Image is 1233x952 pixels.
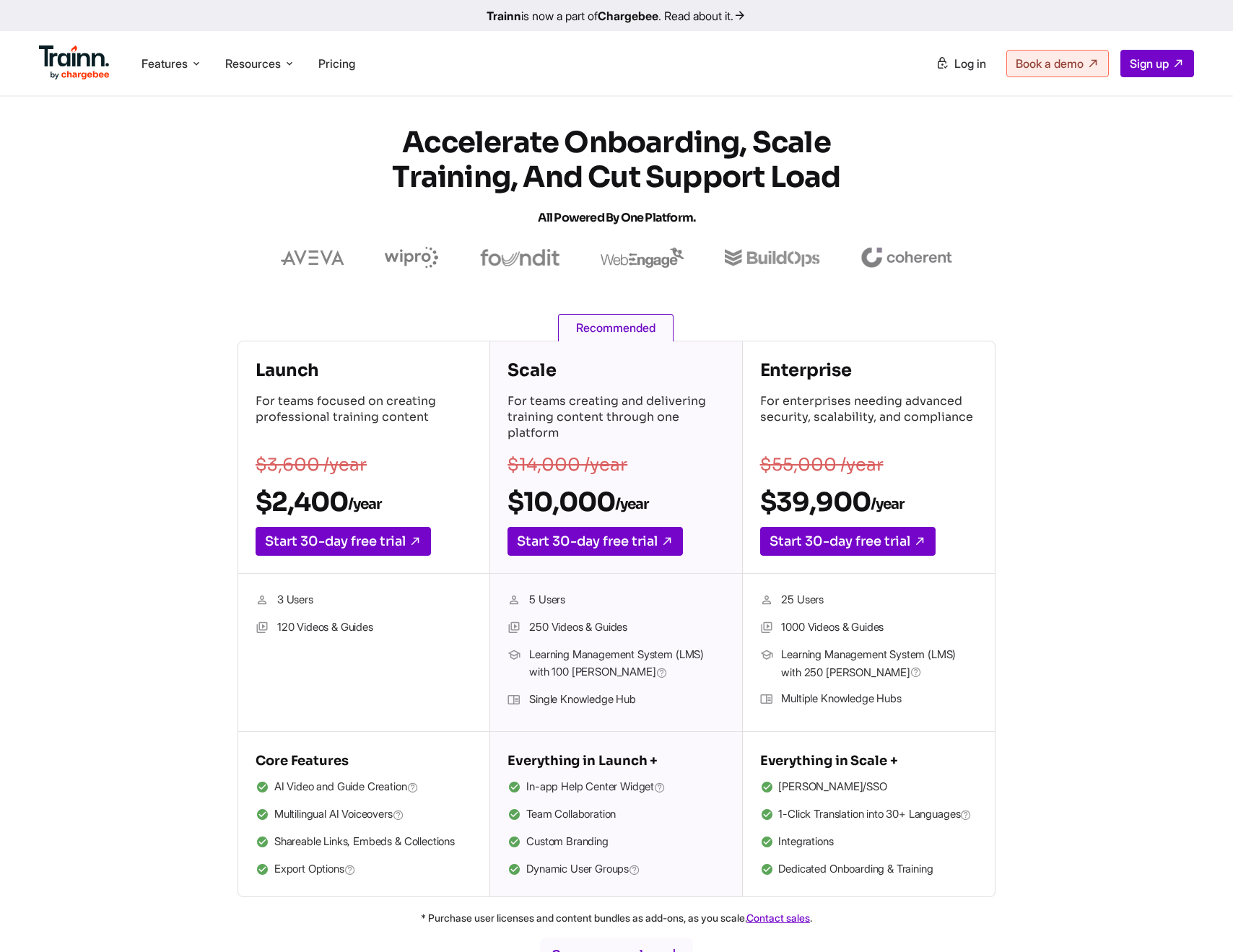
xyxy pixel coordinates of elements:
[225,56,281,71] span: Resources
[507,591,724,610] li: 5 Users
[598,9,658,23] b: Chargebee
[348,495,381,513] sub: /year
[760,778,977,797] li: [PERSON_NAME]/SSO
[725,249,819,267] img: buildops logo
[1130,56,1169,71] span: Sign up
[507,454,627,476] s: $14,000 /year
[479,249,560,266] img: foundit logo
[778,805,972,824] span: 1-Click Translation into 30+ Languages
[760,749,977,772] h5: Everything in Scale +
[256,393,472,444] p: For teams focused on creating professional training content
[1120,50,1194,77] a: Sign up
[760,690,977,709] li: Multiple Knowledge Hubs
[507,486,724,518] h2: $10,000
[507,619,724,637] li: 250 Videos & Guides
[507,833,724,852] li: Custom Branding
[760,591,977,610] li: 25 Users
[760,359,977,382] h4: Enterprise
[274,805,404,824] span: Multilingual AI Voiceovers
[558,314,674,341] span: Recommended
[507,749,724,772] h5: Everything in Launch +
[274,778,419,797] span: AI Video and Guide Creation
[487,9,521,23] b: Trainn
[256,749,472,772] h5: Core Features
[529,646,724,682] span: Learning Management System (LMS) with 100 [PERSON_NAME]
[526,860,640,879] span: Dynamic User Groups
[871,495,904,513] sub: /year
[256,359,472,382] h4: Launch
[760,486,977,518] h2: $39,900
[1006,50,1109,77] a: Book a demo
[385,247,439,268] img: wipro logo
[954,56,986,71] span: Log in
[256,486,472,518] h2: $2,400
[507,691,724,709] li: Single Knowledge Hub
[97,909,1136,927] p: * Purchase user licenses and content bundles as add-ons, as you scale. .
[760,833,977,852] li: Integrations
[538,210,696,225] span: All Powered by One Platform.
[760,393,977,444] p: For enterprises needing advanced security, scalability, and compliance
[601,248,684,268] img: webengage logo
[507,393,724,444] p: For teams creating and delivering training content through one platform
[507,805,724,824] li: Team Collaboration
[861,248,952,268] img: coherent logo
[256,619,472,637] li: 120 Videos & Guides
[781,646,977,681] span: Learning Management System (LMS) with 250 [PERSON_NAME]
[256,527,431,556] a: Start 30-day free trial
[760,454,884,476] s: $55,000 /year
[526,778,666,797] span: In-app Help Center Widget
[141,56,188,71] span: Features
[256,833,472,852] li: Shareable Links, Embeds & Collections
[256,591,472,610] li: 3 Users
[507,527,683,556] a: Start 30-day free trial
[1161,883,1233,952] iframe: Chat Widget
[318,56,355,71] a: Pricing
[760,527,936,556] a: Start 30-day free trial
[39,45,110,80] img: Trainn Logo
[760,619,977,637] li: 1000 Videos & Guides
[507,359,724,382] h4: Scale
[256,454,367,476] s: $3,600 /year
[357,126,876,235] h1: Accelerate Onboarding, Scale Training, and Cut Support Load
[760,860,977,879] li: Dedicated Onboarding & Training
[615,495,648,513] sub: /year
[1016,56,1084,71] span: Book a demo
[281,250,344,265] img: aveva logo
[746,912,810,924] a: Contact sales
[274,860,356,879] span: Export Options
[927,51,995,77] a: Log in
